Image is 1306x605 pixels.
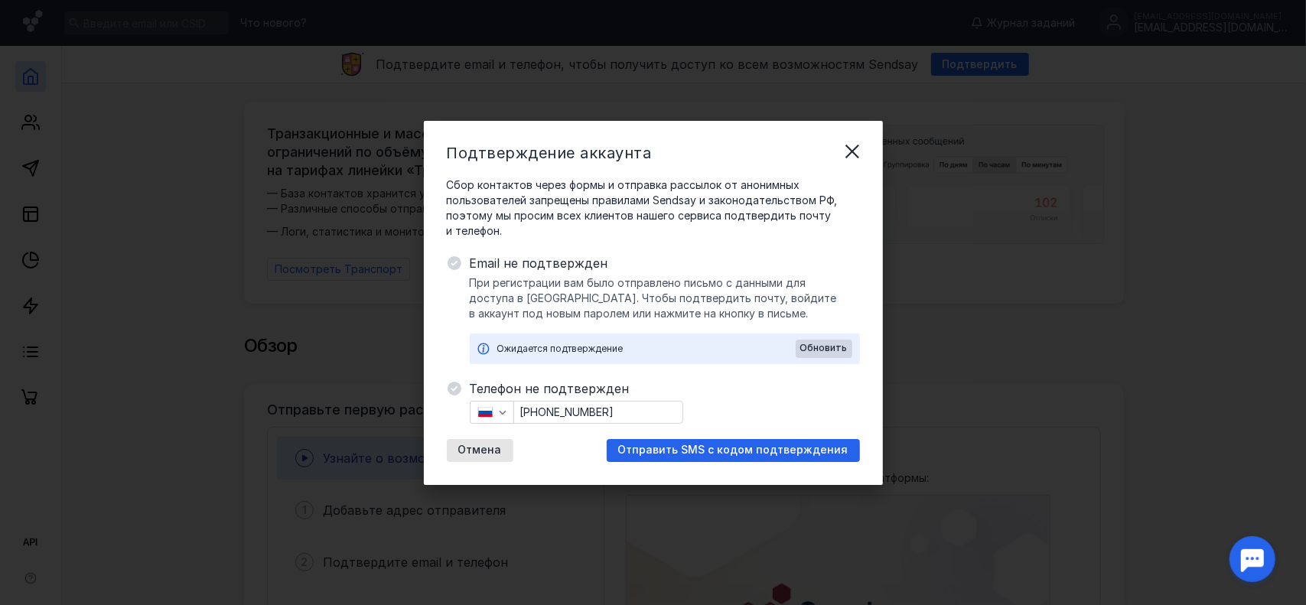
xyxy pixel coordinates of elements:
span: При регистрации вам было отправлено письмо с данными для доступа в [GEOGRAPHIC_DATA]. Чтобы подтв... [470,275,860,321]
span: Отмена [458,444,502,457]
span: Сбор контактов через формы и отправка рассылок от анонимных пользователей запрещены правилами Sen... [447,177,860,239]
span: Email не подтвержден [470,254,860,272]
button: Обновить [796,340,852,358]
span: Отправить SMS с кодом подтверждения [618,444,848,457]
span: Обновить [800,343,848,353]
span: Подтверждение аккаунта [447,144,652,162]
button: Отмена [447,439,513,462]
button: Отправить SMS с кодом подтверждения [607,439,860,462]
span: Телефон не подтвержден [470,379,860,398]
div: Ожидается подтверждение [497,341,796,356]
